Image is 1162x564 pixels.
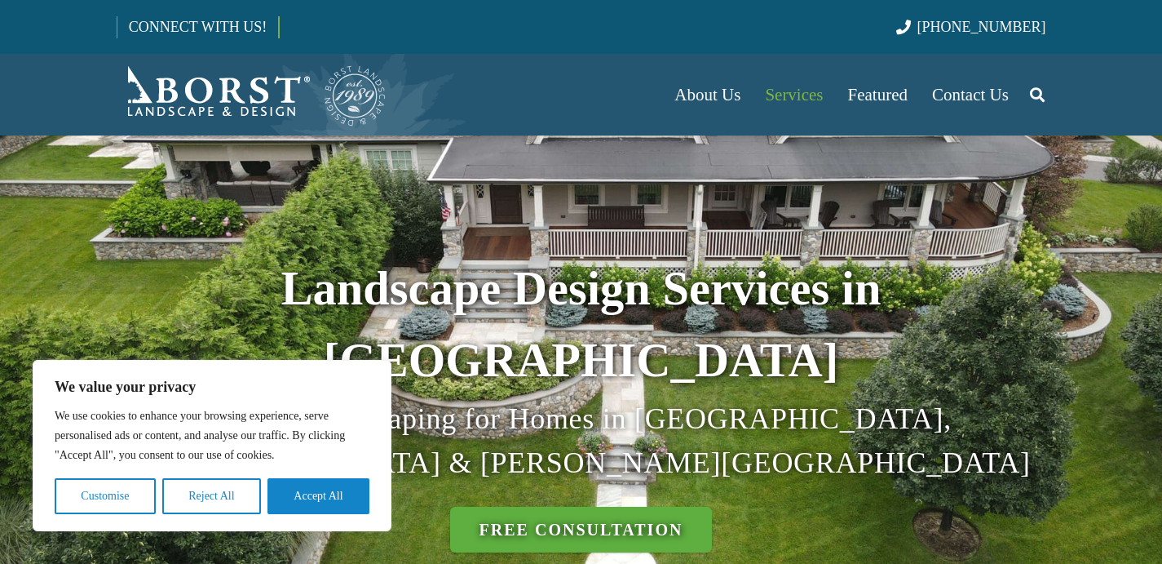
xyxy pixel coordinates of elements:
span: [PHONE_NUMBER] [917,19,1046,35]
p: We use cookies to enhance your browsing experience, serve personalised ads or content, and analys... [55,406,369,465]
span: Contact Us [932,85,1009,104]
a: Contact Us [920,54,1021,135]
a: Featured [836,54,920,135]
span: About Us [674,85,740,104]
a: Search [1021,74,1054,115]
span: Featured [848,85,908,104]
a: CONNECT WITH US! [117,7,278,47]
a: Services [753,54,835,135]
button: Reject All [162,478,261,514]
button: Customise [55,478,156,514]
a: About Us [662,54,753,135]
span: Services [765,85,823,104]
a: Borst-Logo [117,62,387,127]
div: We value your privacy [33,360,391,531]
span: Expert Landscaping for Homes in [GEOGRAPHIC_DATA], [GEOGRAPHIC_DATA] & [PERSON_NAME][GEOGRAPHIC_D... [131,402,1030,479]
button: Accept All [267,478,369,514]
p: We value your privacy [55,377,369,397]
strong: Landscape Design Services in [GEOGRAPHIC_DATA] [281,262,881,387]
a: [PHONE_NUMBER] [896,19,1045,35]
a: Free Consultation [450,507,713,553]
